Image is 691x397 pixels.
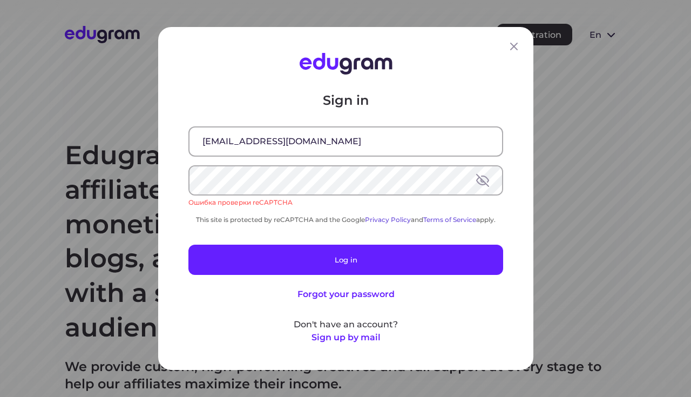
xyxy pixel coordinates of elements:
div: Ошибка проверки reCAPTCHA [188,198,503,207]
a: Privacy Policy [365,216,411,224]
div: This site is protected by reCAPTCHA and the Google and apply. [188,216,503,224]
button: Log in [188,245,503,275]
p: Sign in [188,92,503,109]
button: Sign up by mail [311,331,380,344]
p: Don't have an account? [188,318,503,331]
img: Edugram Logo [299,53,392,75]
a: Terms of Service [423,216,476,224]
button: Forgot your password [297,288,394,301]
input: Email [189,127,502,156]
